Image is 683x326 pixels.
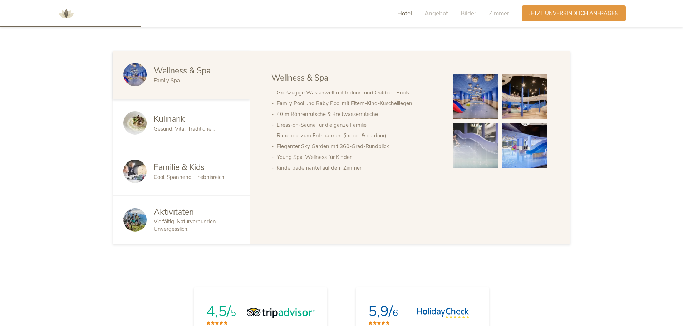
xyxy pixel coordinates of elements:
[55,11,77,16] a: AMONTI & LUNARIS Wellnessresort
[154,125,215,132] span: Gesund. Vital. Traditionell.
[247,308,315,318] img: Tripadvisor
[206,302,231,321] span: 4,5/
[154,162,205,173] span: Familie & Kids
[277,87,439,98] li: Großzügige Wasserwelt mit Indoor- und Outdoor-Pools
[277,130,439,141] li: Ruhepole zum Entspannen (indoor & outdoor)
[277,141,439,152] li: Eleganter Sky Garden mit 360-Grad-Rundblick
[154,218,217,233] span: Vielfältig. Naturverbunden. Unvergesslich.
[368,302,393,321] span: 5,9/
[461,9,476,18] span: Bilder
[154,113,185,125] span: Kulinarik
[277,162,439,173] li: Kinderbademäntel auf dem Zimmer
[397,9,412,18] span: Hotel
[277,109,439,120] li: 40 m Röhrenrutsche & Breitwasserrutsche
[393,307,398,319] span: 6
[55,3,77,24] img: AMONTI & LUNARIS Wellnessresort
[277,120,439,130] li: Dress-on-Sauna für die ganze Familie
[277,152,439,162] li: Young Spa: Wellness für Kinder
[154,174,225,181] span: Cool. Spannend. Erlebnisreich
[271,72,328,83] span: Wellness & Spa
[529,10,619,17] span: Jetzt unverbindlich anfragen
[424,9,448,18] span: Angebot
[417,308,469,318] img: HolidayCheck
[277,98,439,109] li: Family Pool und Baby Pool mit Eltern-Kind-Kuschelliegen
[154,65,211,76] span: Wellness & Spa
[231,307,236,319] span: 5
[154,206,194,218] span: Aktivitäten
[154,77,180,84] span: Family Spa
[489,9,509,18] span: Zimmer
